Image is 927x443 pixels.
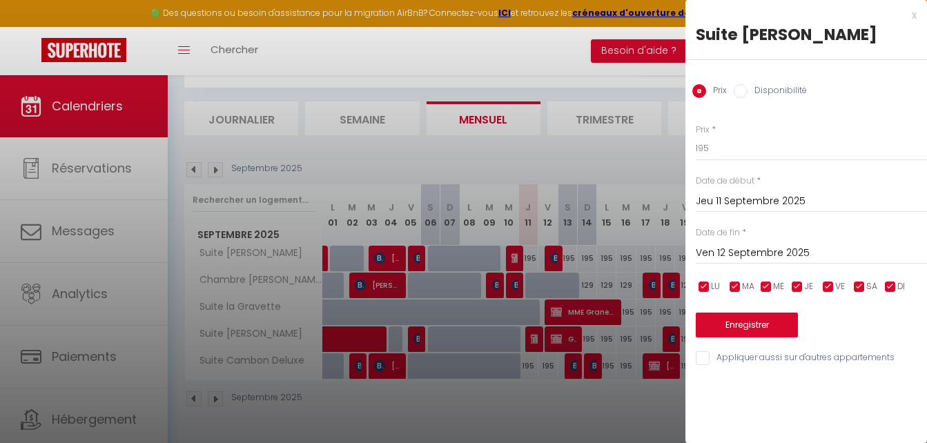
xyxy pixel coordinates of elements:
[748,84,807,99] label: Disponibilité
[11,6,52,47] button: Ouvrir le widget de chat LiveChat
[773,280,784,293] span: ME
[696,226,740,239] label: Date de fin
[742,280,754,293] span: MA
[868,381,917,433] iframe: Chat
[685,7,917,23] div: x
[897,280,905,293] span: DI
[696,175,754,188] label: Date de début
[711,280,720,293] span: LU
[866,280,877,293] span: SA
[696,313,798,337] button: Enregistrer
[706,84,727,99] label: Prix
[804,280,813,293] span: JE
[696,23,917,46] div: Suite [PERSON_NAME]
[696,124,710,137] label: Prix
[835,280,845,293] span: VE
